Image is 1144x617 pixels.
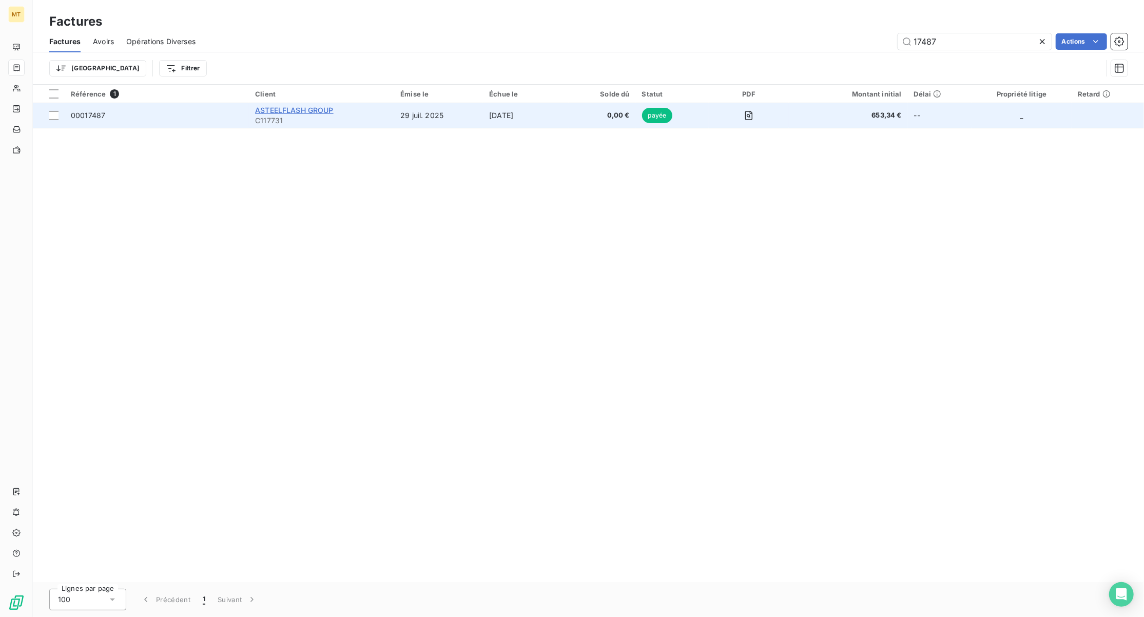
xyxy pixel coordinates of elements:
[715,90,783,98] div: PDF
[71,111,105,120] span: 00017487
[93,36,114,47] span: Avoirs
[795,110,901,121] span: 653,34 €
[49,12,102,31] h3: Factures
[110,89,119,99] span: 1
[8,6,25,23] div: MT
[8,594,25,611] img: Logo LeanPay
[1078,90,1138,98] div: Retard
[394,103,483,128] td: 29 juil. 2025
[255,115,388,126] span: C117731
[1020,111,1023,120] span: _
[71,90,106,98] span: Référence
[914,90,966,98] div: Délai
[49,36,81,47] span: Factures
[255,90,388,98] div: Client
[795,90,901,98] div: Montant initial
[642,108,673,123] span: payée
[126,36,196,47] span: Opérations Diverses
[49,60,146,76] button: [GEOGRAPHIC_DATA]
[575,110,629,121] span: 0,00 €
[400,90,477,98] div: Émise le
[489,90,563,98] div: Échue le
[908,103,972,128] td: --
[978,90,1065,98] div: Propriété litige
[575,90,629,98] div: Solde dû
[134,589,197,610] button: Précédent
[58,594,70,605] span: 100
[898,33,1052,50] input: Rechercher
[1109,582,1134,607] div: Open Intercom Messenger
[1056,33,1107,50] button: Actions
[159,60,206,76] button: Filtrer
[203,594,205,605] span: 1
[642,90,703,98] div: Statut
[197,589,211,610] button: 1
[211,589,263,610] button: Suivant
[255,106,334,114] span: ASTEELFLASH GROUP
[483,103,569,128] td: [DATE]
